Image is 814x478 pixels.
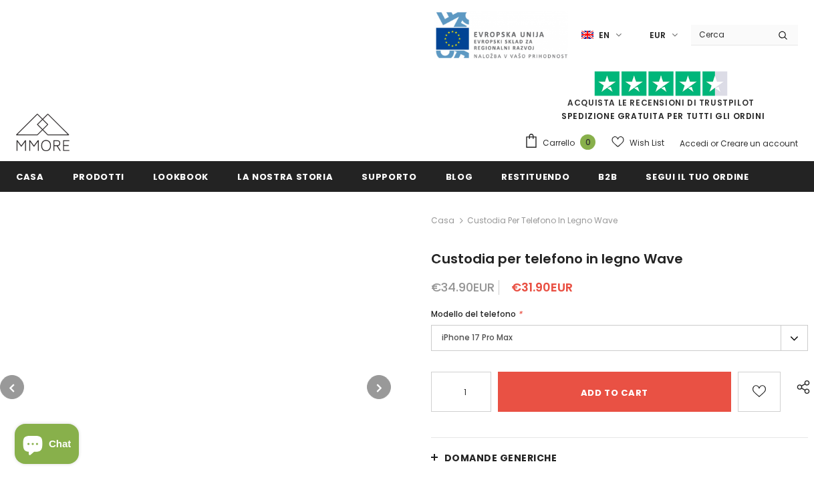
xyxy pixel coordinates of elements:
span: Wish List [630,136,664,150]
span: €34.90EUR [431,279,495,295]
span: Casa [16,170,44,183]
a: Creare un account [720,138,798,149]
inbox-online-store-chat: Shopify online store chat [11,424,83,467]
span: B2B [598,170,617,183]
span: Custodia per telefono in legno Wave [467,213,618,229]
span: Domande generiche [444,451,557,465]
span: Custodia per telefono in legno Wave [431,249,683,268]
a: Carrello 0 [524,133,602,153]
img: Casi MMORE [16,114,70,151]
a: Segui il tuo ordine [646,161,749,191]
img: Fidati di Pilot Stars [594,71,728,97]
a: Blog [446,161,473,191]
span: 0 [580,134,595,150]
span: €31.90EUR [511,279,573,295]
a: Wish List [612,131,664,154]
span: Prodotti [73,170,124,183]
a: Casa [431,213,454,229]
span: supporto [362,170,416,183]
span: Segui il tuo ordine [646,170,749,183]
span: Modello del telefono [431,308,516,320]
a: Acquista le recensioni di TrustPilot [567,97,755,108]
a: Accedi [680,138,708,149]
a: supporto [362,161,416,191]
a: Prodotti [73,161,124,191]
input: Add to cart [498,372,732,412]
span: EUR [650,29,666,42]
img: i-lang-1.png [581,29,593,41]
img: Javni Razpis [434,11,568,59]
a: Restituendo [501,161,569,191]
a: La nostra storia [237,161,333,191]
span: SPEDIZIONE GRATUITA PER TUTTI GLI ORDINI [524,77,798,122]
span: Lookbook [153,170,209,183]
input: Search Site [691,25,768,44]
a: Lookbook [153,161,209,191]
span: or [710,138,718,149]
span: Blog [446,170,473,183]
span: Restituendo [501,170,569,183]
a: B2B [598,161,617,191]
a: Domande generiche [431,438,808,478]
span: en [599,29,609,42]
span: Carrello [543,136,575,150]
span: La nostra storia [237,170,333,183]
a: Javni Razpis [434,29,568,40]
a: Casa [16,161,44,191]
label: iPhone 17 Pro Max [431,325,808,351]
